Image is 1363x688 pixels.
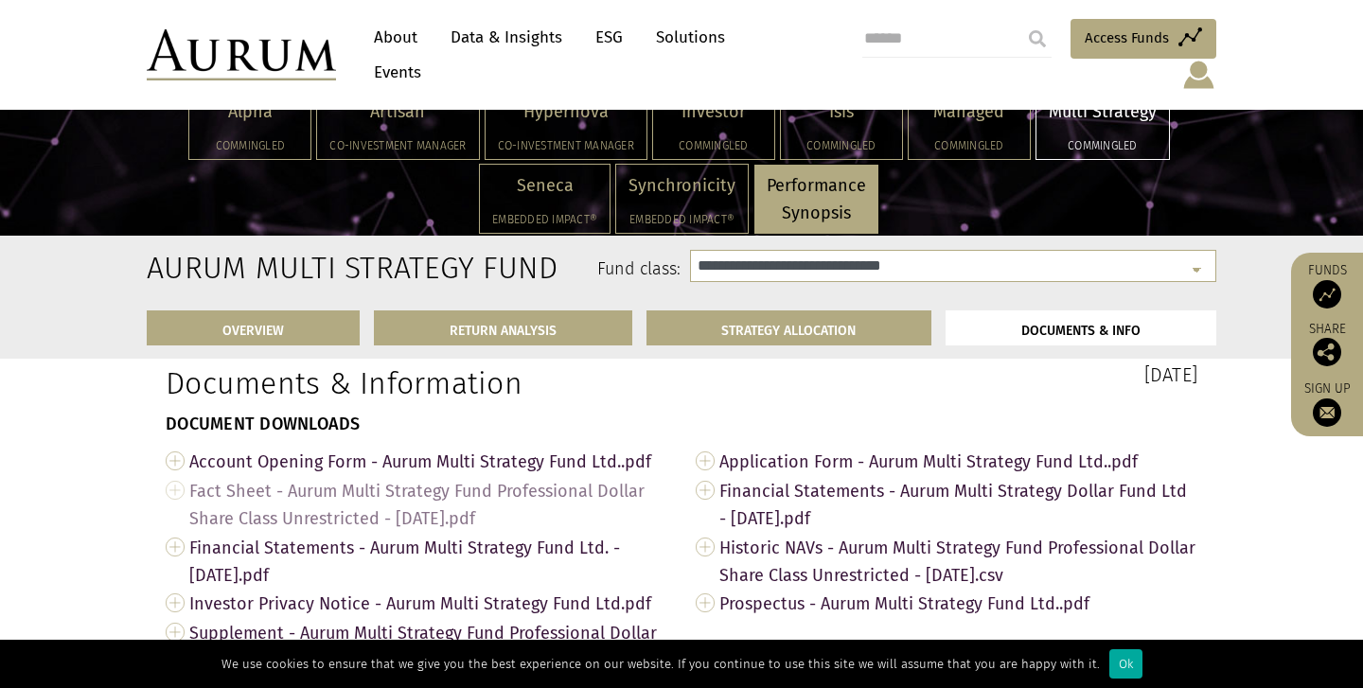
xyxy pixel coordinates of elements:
[1018,20,1056,58] input: Submit
[1301,323,1354,366] div: Share
[719,589,1197,618] span: Prospectus - Aurum Multi Strategy Fund Ltd..pdf
[329,257,681,282] label: Fund class:
[166,414,361,434] strong: DOCUMENT DOWNLOADS
[492,172,597,200] p: Seneca
[628,214,735,225] h5: Embedded Impact®
[364,20,427,55] a: About
[1109,649,1142,679] div: Ok
[921,98,1018,126] p: Managed
[646,20,735,55] a: Solutions
[189,447,667,476] span: Account Opening Form - Aurum Multi Strategy Fund Ltd..pdf
[329,140,466,151] h5: Co-investment Manager
[202,98,298,126] p: Alpha
[1301,380,1354,427] a: Sign up
[329,98,466,126] p: Artisan
[1313,280,1341,309] img: Access Funds
[1071,19,1216,59] a: Access Funds
[719,476,1197,533] span: Financial Statements - Aurum Multi Strategy Dollar Fund Ltd - [DATE].pdf
[364,55,421,90] a: Events
[793,98,890,126] p: Isis
[665,98,762,126] p: Investor
[1085,26,1169,49] span: Access Funds
[665,140,762,151] h5: Commingled
[166,365,667,401] h1: Documents & Information
[1301,262,1354,309] a: Funds
[189,533,667,590] span: Financial Statements - Aurum Multi Strategy Fund Ltd. - [DATE].pdf
[1313,338,1341,366] img: Share this post
[767,172,866,227] p: Performance Synopsis
[646,310,932,345] a: STRATEGY ALLOCATION
[189,618,667,675] span: Supplement - Aurum Multi Strategy Fund Professional Dollar Share Class .pdf
[628,172,735,200] p: Synchronicity
[696,365,1197,384] h3: [DATE]
[202,140,298,151] h5: Commingled
[719,533,1197,590] span: Historic NAVs - Aurum Multi Strategy Fund Professional Dollar Share Class Unrestricted - [DATE].csv
[921,140,1018,151] h5: Commingled
[1049,98,1157,126] p: Multi Strategy
[147,310,360,345] a: OVERVIEW
[498,140,634,151] h5: Co-investment Manager
[498,98,634,126] p: Hypernova
[793,140,890,151] h5: Commingled
[147,29,336,80] img: Aurum
[147,250,301,286] h2: Aurum Multi Strategy Fund
[441,20,572,55] a: Data & Insights
[374,310,632,345] a: RETURN ANALYSIS
[1181,59,1216,91] img: account-icon.svg
[492,214,597,225] h5: Embedded Impact®
[586,20,632,55] a: ESG
[1313,398,1341,427] img: Sign up to our newsletter
[1049,140,1157,151] h5: Commingled
[189,476,667,533] span: Fact Sheet - Aurum Multi Strategy Fund Professional Dollar Share Class Unrestricted - [DATE].pdf
[719,447,1197,476] span: Application Form - Aurum Multi Strategy Fund Ltd..pdf
[189,589,667,618] span: Investor Privacy Notice - Aurum Multi Strategy Fund Ltd.pdf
